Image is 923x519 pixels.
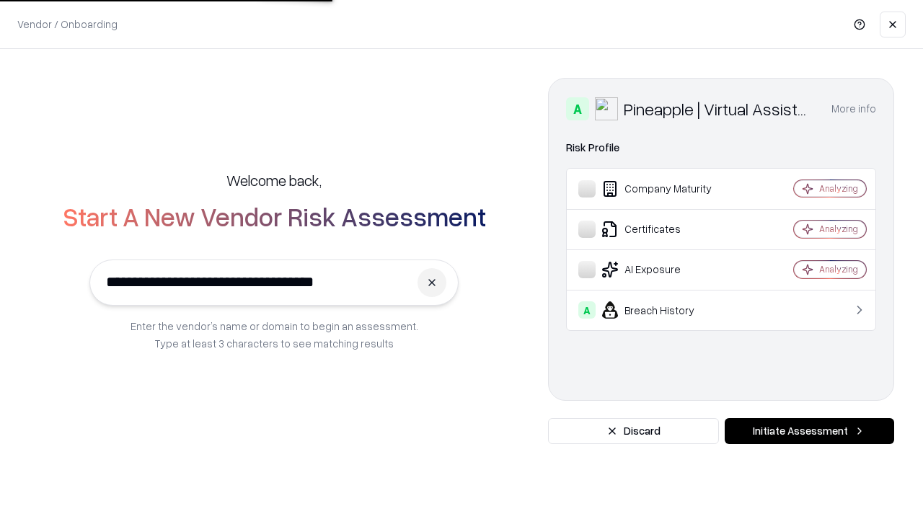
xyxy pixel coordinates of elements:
[819,263,858,275] div: Analyzing
[131,317,418,352] p: Enter the vendor’s name or domain to begin an assessment. Type at least 3 characters to see match...
[566,139,876,156] div: Risk Profile
[819,182,858,195] div: Analyzing
[578,301,596,319] div: A
[548,418,719,444] button: Discard
[831,96,876,122] button: More info
[226,170,322,190] h5: Welcome back,
[624,97,814,120] div: Pineapple | Virtual Assistant Agency
[566,97,589,120] div: A
[578,261,751,278] div: AI Exposure
[578,180,751,198] div: Company Maturity
[578,221,751,238] div: Certificates
[725,418,894,444] button: Initiate Assessment
[17,17,118,32] p: Vendor / Onboarding
[595,97,618,120] img: Pineapple | Virtual Assistant Agency
[578,301,751,319] div: Breach History
[819,223,858,235] div: Analyzing
[63,202,486,231] h2: Start A New Vendor Risk Assessment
